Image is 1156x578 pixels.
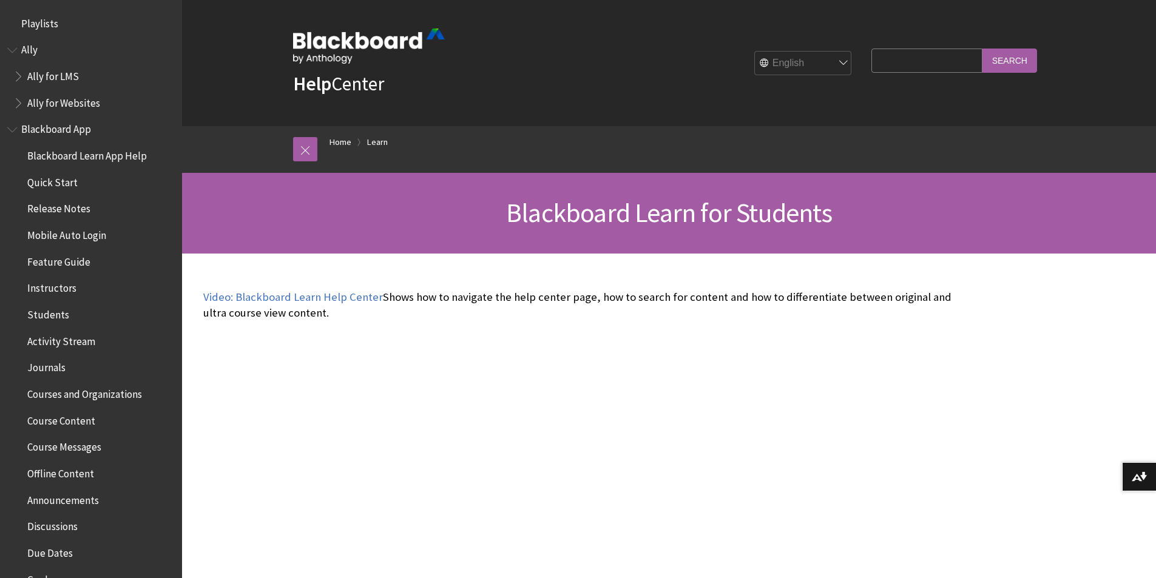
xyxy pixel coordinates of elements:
[293,72,331,96] strong: Help
[27,463,94,480] span: Offline Content
[755,52,852,76] select: Site Language Selector
[27,384,142,400] span: Courses and Organizations
[27,411,95,427] span: Course Content
[27,93,100,109] span: Ally for Websites
[982,49,1037,72] input: Search
[7,40,175,113] nav: Book outline for Anthology Ally Help
[27,490,99,506] span: Announcements
[27,199,90,215] span: Release Notes
[203,289,956,321] p: Shows how to navigate the help center page, how to search for content and how to differentiate be...
[367,135,388,150] a: Learn
[27,66,79,82] span: Ally for LMS
[27,278,76,295] span: Instructors
[27,304,69,321] span: Students
[21,40,38,56] span: Ally
[27,437,101,454] span: Course Messages
[293,29,445,64] img: Blackboard by Anthology
[27,225,106,241] span: Mobile Auto Login
[27,543,73,559] span: Due Dates
[21,13,58,30] span: Playlists
[21,119,91,136] span: Blackboard App
[27,331,95,348] span: Activity Stream
[7,13,175,34] nav: Book outline for Playlists
[27,358,66,374] span: Journals
[27,252,90,268] span: Feature Guide
[27,172,78,189] span: Quick Start
[293,72,384,96] a: HelpCenter
[27,516,78,533] span: Discussions
[27,146,147,162] span: Blackboard Learn App Help
[506,196,832,229] span: Blackboard Learn for Students
[330,135,351,150] a: Home
[203,290,383,304] a: Video: Blackboard Learn Help Center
